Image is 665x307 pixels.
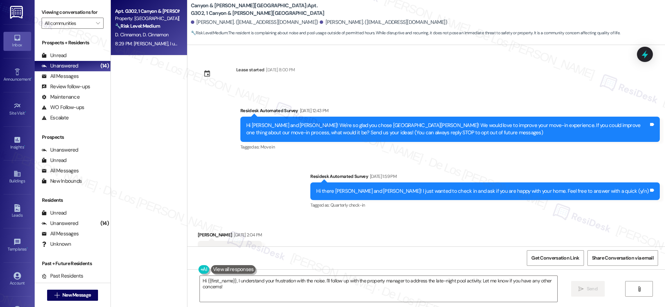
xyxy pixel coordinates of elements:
[3,270,31,289] a: Account
[200,276,557,302] textarea: Hi {{first_name}}, I understand your frustration with the noise. I'll follow up with the property...
[198,231,262,241] div: [PERSON_NAME]
[191,30,228,36] strong: 🔧 Risk Level: Medium
[527,250,584,266] button: Get Conversation Link
[115,8,179,15] div: Apt. G302, 1 Canyon & [PERSON_NAME][GEOGRAPHIC_DATA]
[637,286,642,292] i: 
[143,31,168,38] span: D. Cinnamon
[3,32,31,51] a: Inbox
[260,144,275,150] span: Move in
[35,260,110,267] div: Past + Future Residents
[42,73,79,80] div: All Messages
[42,93,80,101] div: Maintenance
[42,62,78,70] div: Unanswered
[3,100,31,119] a: Site Visit •
[531,254,579,262] span: Get Conversation Link
[99,218,110,229] div: (14)
[3,168,31,187] a: Buildings
[3,134,31,153] a: Insights •
[35,134,110,141] div: Prospects
[240,142,660,152] div: Tagged as:
[310,200,660,210] div: Tagged as:
[330,202,365,208] span: Quarterly check-in
[115,23,160,29] strong: 🔧 Risk Level: Medium
[587,285,597,292] span: Send
[232,231,262,238] div: [DATE] 2:04 PM
[42,167,79,174] div: All Messages
[42,272,83,280] div: Past Residents
[264,66,295,73] div: [DATE] 8:00 PM
[3,236,31,255] a: Templates •
[96,20,100,26] i: 
[31,76,32,81] span: •
[310,173,660,182] div: Residesk Automated Survey
[42,178,82,185] div: New Inbounds
[368,173,397,180] div: [DATE] 1:59 PM
[10,6,24,19] img: ResiDesk Logo
[571,281,605,297] button: Send
[578,286,584,292] i: 
[42,220,78,227] div: Unanswered
[42,7,104,18] label: Viewing conversations for
[592,254,654,262] span: Share Conversation via email
[246,122,649,137] div: Hi [PERSON_NAME] and [PERSON_NAME]! We're so glad you chose [GEOGRAPHIC_DATA][PERSON_NAME]! We wo...
[42,230,79,237] div: All Messages
[236,66,265,73] div: Lease started
[191,2,329,17] b: Canyon & [PERSON_NAME][GEOGRAPHIC_DATA]: Apt. G302, 1 Canyon & [PERSON_NAME][GEOGRAPHIC_DATA]
[42,104,84,111] div: WO Follow-ups
[62,291,91,299] span: New Message
[42,157,66,164] div: Unread
[42,114,69,121] div: Escalate
[115,31,143,38] span: D. Cinnamon
[320,19,447,26] div: [PERSON_NAME]. ([EMAIL_ADDRESS][DOMAIN_NAME])
[42,52,66,59] div: Unread
[35,39,110,46] div: Prospects + Residents
[191,19,318,26] div: [PERSON_NAME]. ([EMAIL_ADDRESS][DOMAIN_NAME])
[35,197,110,204] div: Residents
[47,290,98,301] button: New Message
[24,144,25,148] span: •
[587,250,658,266] button: Share Conversation via email
[42,241,71,248] div: Unknown
[45,18,92,29] input: All communities
[298,107,329,114] div: [DATE] 12:43 PM
[42,146,78,154] div: Unanswered
[115,15,179,22] div: Property: [GEOGRAPHIC_DATA][PERSON_NAME]
[3,202,31,221] a: Leads
[191,29,620,37] span: : The resident is complaining about noise and pool usage outside of permitted hours. While disrup...
[27,246,28,251] span: •
[42,83,90,90] div: Review follow-ups
[42,209,66,217] div: Unread
[240,107,660,117] div: Residesk Automated Survey
[25,110,26,115] span: •
[115,40,569,47] div: 8:29 PM: [PERSON_NAME], I understand your frustration with the late-night pool noise. I’ll follow...
[54,292,60,298] i: 
[316,188,649,195] div: Hi there [PERSON_NAME] and [PERSON_NAME]! I just wanted to check in and ask if you are happy with...
[99,61,110,71] div: (14)
[204,246,212,253] div: Yes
